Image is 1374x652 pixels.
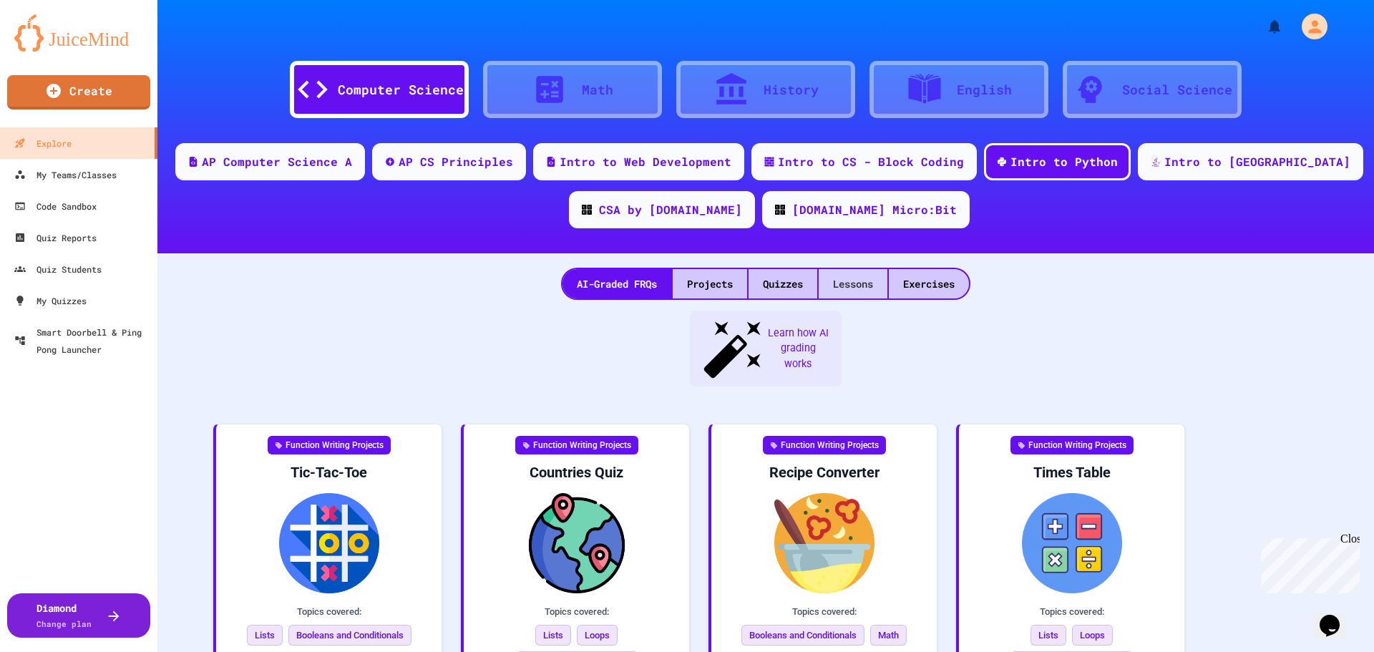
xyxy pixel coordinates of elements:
[475,463,678,482] div: Countries Quiz
[577,625,618,646] span: Loops
[399,153,513,170] div: AP CS Principles
[1010,436,1134,454] div: Function Writing Projects
[228,605,430,619] div: Topics covered:
[957,80,1012,99] div: English
[1164,153,1350,170] div: Intro to [GEOGRAPHIC_DATA]
[723,605,925,619] div: Topics covered:
[599,201,742,218] div: CSA by [DOMAIN_NAME]
[673,269,747,298] div: Projects
[1255,532,1360,593] iframe: chat widget
[1030,625,1066,646] span: Lists
[1072,625,1113,646] span: Loops
[723,493,925,593] img: Recipe Converter
[819,269,887,298] div: Lessons
[763,436,886,454] div: Function Writing Projects
[792,201,957,218] div: [DOMAIN_NAME] Micro:Bit
[247,625,283,646] span: Lists
[778,153,964,170] div: Intro to CS - Block Coding
[338,80,464,99] div: Computer Science
[14,261,102,278] div: Quiz Students
[535,625,571,646] span: Lists
[14,198,97,215] div: Code Sandbox
[14,292,87,309] div: My Quizzes
[764,80,819,99] div: History
[36,618,92,629] span: Change plan
[36,600,92,631] div: Diamond
[775,205,785,215] img: CODE_logo_RGB.png
[970,493,1173,593] img: Times Table
[582,205,592,215] img: CODE_logo_RGB.png
[970,463,1173,482] div: Times Table
[749,269,817,298] div: Quizzes
[475,605,678,619] div: Topics covered:
[1287,10,1331,43] div: My Account
[202,153,352,170] div: AP Computer Science A
[14,135,72,152] div: Explore
[14,14,143,52] img: logo-orange.svg
[288,625,411,646] span: Booleans and Conditionals
[1314,595,1360,638] iframe: chat widget
[228,493,430,593] img: Tic-Tac-Toe
[228,463,430,482] div: Tic-Tac-Toe
[1239,14,1287,39] div: My Notifications
[870,625,907,646] span: Math
[766,326,830,372] span: Learn how AI grading works
[475,493,678,593] img: Countries Quiz
[515,436,638,454] div: Function Writing Projects
[560,153,731,170] div: Intro to Web Development
[6,6,99,91] div: Chat with us now!Close
[889,269,969,298] div: Exercises
[268,436,391,454] div: Function Writing Projects
[14,166,117,183] div: My Teams/Classes
[970,605,1173,619] div: Topics covered:
[14,323,152,358] div: Smart Doorbell & Ping Pong Launcher
[14,229,97,246] div: Quiz Reports
[7,593,150,638] button: DiamondChange plan
[7,75,150,110] a: Create
[1122,80,1232,99] div: Social Science
[562,269,671,298] div: AI-Graded FRQs
[582,80,613,99] div: Math
[723,463,925,482] div: Recipe Converter
[1010,153,1118,170] div: Intro to Python
[741,625,864,646] span: Booleans and Conditionals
